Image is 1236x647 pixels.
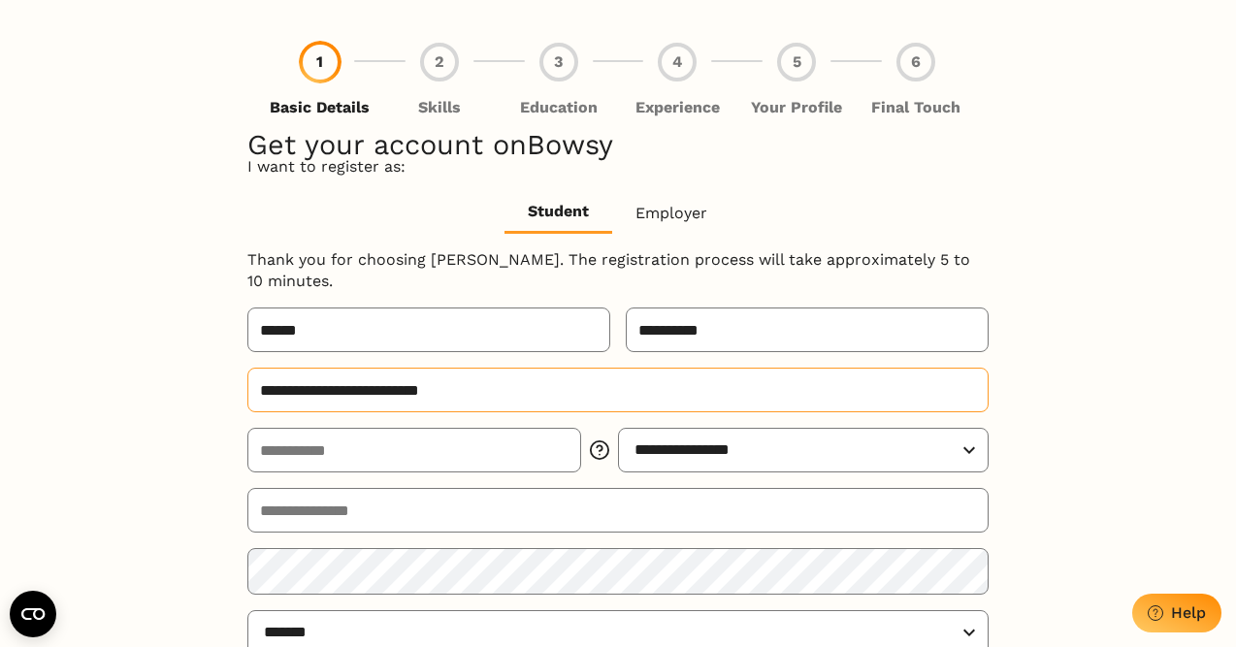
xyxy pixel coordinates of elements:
[1171,603,1206,622] div: Help
[612,193,731,233] button: Employer
[270,97,370,118] p: Basic Details
[539,43,578,81] div: 3
[504,193,612,233] button: Student
[420,43,459,81] div: 2
[896,43,935,81] div: 6
[635,97,720,118] p: Experience
[520,97,598,118] p: Education
[871,97,960,118] p: Final Touch
[247,249,989,293] p: Thank you for choosing [PERSON_NAME]. The registration process will take approximately 5 to 10 mi...
[10,591,56,637] button: Open CMP widget
[247,156,989,178] p: I want to register as:
[247,134,989,155] h1: Get your account on
[777,43,816,81] div: 5
[1132,594,1221,632] button: Help
[301,43,340,81] div: 1
[418,97,461,118] p: Skills
[527,128,613,161] span: Bowsy
[751,97,842,118] p: Your Profile
[658,43,697,81] div: 4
